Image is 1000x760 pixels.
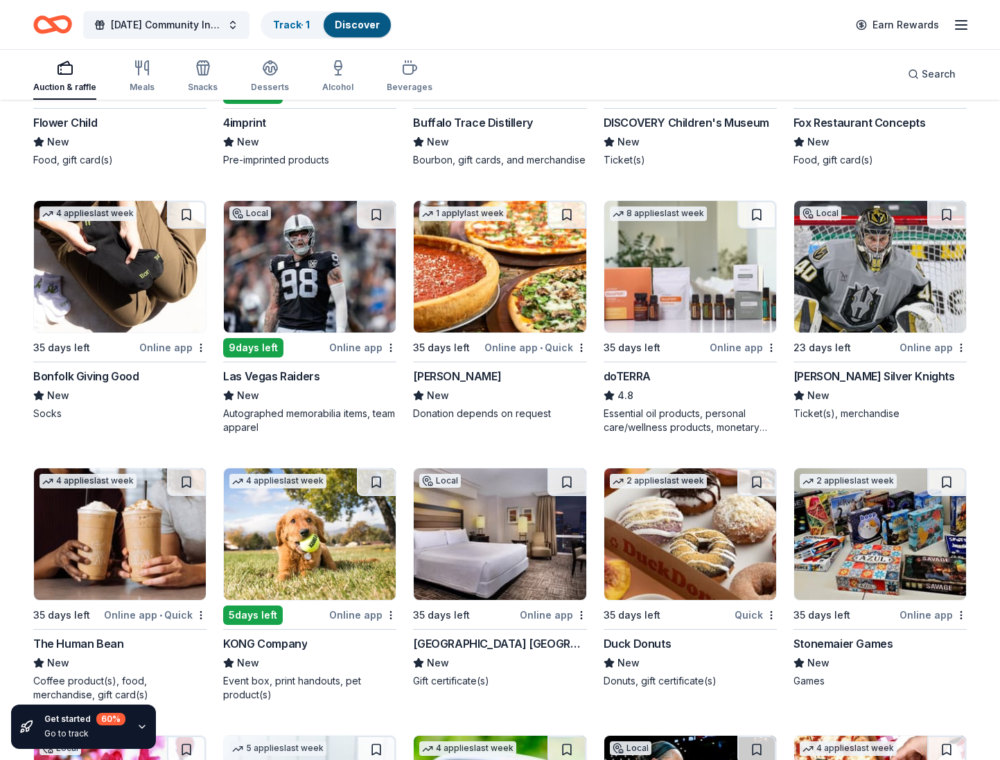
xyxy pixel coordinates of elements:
[419,741,516,756] div: 4 applies last week
[130,82,155,93] div: Meals
[413,153,586,167] div: Bourbon, gift cards, and merchandise
[413,674,586,688] div: Gift certificate(s)
[414,468,586,600] img: Image for Treasure Island Las Vegas
[413,468,586,688] a: Image for Treasure Island Las VegasLocal35 days leftOnline app[GEOGRAPHIC_DATA] [GEOGRAPHIC_DATA]...
[188,82,218,93] div: Snacks
[793,468,967,688] a: Image for Stonemaier Games2 applieslast week35 days leftOnline appStonemaier GamesNewGames
[617,134,640,150] span: New
[387,54,432,100] button: Beverages
[329,606,396,624] div: Online app
[604,468,777,688] a: Image for Duck Donuts2 applieslast week35 days leftQuickDuck DonutsNewDonuts, gift certificate(s)
[484,339,587,356] div: Online app Quick
[322,54,353,100] button: Alcohol
[735,606,777,624] div: Quick
[604,407,777,434] div: Essential oil products, personal care/wellness products, monetary donations
[33,674,207,702] div: Coffee product(s), food, merchandise, gift card(s)
[604,201,776,333] img: Image for doTERRA
[223,606,283,625] div: 5 days left
[900,606,967,624] div: Online app
[794,201,966,333] img: Image for Henderson Silver Knights
[33,607,90,624] div: 35 days left
[237,387,259,404] span: New
[793,635,893,652] div: Stonemaier Games
[800,206,841,220] div: Local
[604,607,660,624] div: 35 days left
[237,655,259,671] span: New
[794,468,966,600] img: Image for Stonemaier Games
[604,635,672,652] div: Duck Donuts
[848,12,947,37] a: Earn Rewards
[793,339,851,356] div: 23 days left
[793,607,850,624] div: 35 days left
[413,635,586,652] div: [GEOGRAPHIC_DATA] [GEOGRAPHIC_DATA]
[413,200,586,421] a: Image for Giordano's1 applylast week35 days leftOnline app•Quick[PERSON_NAME]NewDonation depends ...
[604,114,769,131] div: DISCOVERY Children's Museum
[604,368,651,385] div: doTERRA
[800,741,897,756] div: 4 applies last week
[139,339,207,356] div: Online app
[159,610,162,621] span: •
[47,134,69,150] span: New
[229,741,326,756] div: 5 applies last week
[273,19,310,30] a: Track· 1
[413,607,470,624] div: 35 days left
[793,407,967,421] div: Ticket(s), merchandise
[617,387,633,404] span: 4.8
[223,468,396,702] a: Image for KONG Company4 applieslast week5days leftOnline appKONG CompanyNewEvent box, print hando...
[33,407,207,421] div: Socks
[807,134,830,150] span: New
[610,206,707,221] div: 8 applies last week
[104,606,207,624] div: Online app Quick
[96,713,125,725] div: 60 %
[604,200,777,434] a: Image for doTERRA8 applieslast week35 days leftOnline appdoTERRA4.8Essential oil products, person...
[47,655,69,671] span: New
[223,368,319,385] div: Las Vegas Raiders
[224,468,396,600] img: Image for KONG Company
[413,114,532,131] div: Buffalo Trace Distillery
[427,134,449,150] span: New
[223,674,396,702] div: Event box, print handouts, pet product(s)
[223,153,396,167] div: Pre-imprinted products
[34,201,206,333] img: Image for Bonfolk Giving Good
[604,468,776,600] img: Image for Duck Donuts
[33,339,90,356] div: 35 days left
[604,674,777,688] div: Donuts, gift certificate(s)
[223,407,396,434] div: Autographed memorabilia items, team apparel
[329,339,396,356] div: Online app
[617,655,640,671] span: New
[33,54,96,100] button: Auction & raffle
[33,468,207,702] a: Image for The Human Bean4 applieslast week35 days leftOnline app•QuickThe Human BeanNewCoffee pro...
[33,114,97,131] div: Flower Child
[807,655,830,671] span: New
[33,635,123,652] div: The Human Bean
[44,713,125,725] div: Get started
[414,201,586,333] img: Image for Giordano's
[251,54,289,100] button: Desserts
[34,468,206,600] img: Image for The Human Bean
[223,338,283,357] div: 9 days left
[710,339,777,356] div: Online app
[793,153,967,167] div: Food, gift card(s)
[33,368,139,385] div: Bonfolk Giving Good
[520,606,587,624] div: Online app
[419,206,507,221] div: 1 apply last week
[130,54,155,100] button: Meals
[413,339,470,356] div: 35 days left
[793,368,955,385] div: [PERSON_NAME] Silver Knights
[800,474,897,488] div: 2 applies last week
[413,368,501,385] div: [PERSON_NAME]
[427,387,449,404] span: New
[223,114,266,131] div: 4imprint
[604,339,660,356] div: 35 days left
[229,474,326,488] div: 4 applies last week
[900,339,967,356] div: Online app
[47,387,69,404] span: New
[610,474,707,488] div: 2 applies last week
[322,82,353,93] div: Alcohol
[188,54,218,100] button: Snacks
[922,66,956,82] span: Search
[33,8,72,41] a: Home
[223,635,307,652] div: KONG Company
[40,206,137,221] div: 4 applies last week
[604,153,777,167] div: Ticket(s)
